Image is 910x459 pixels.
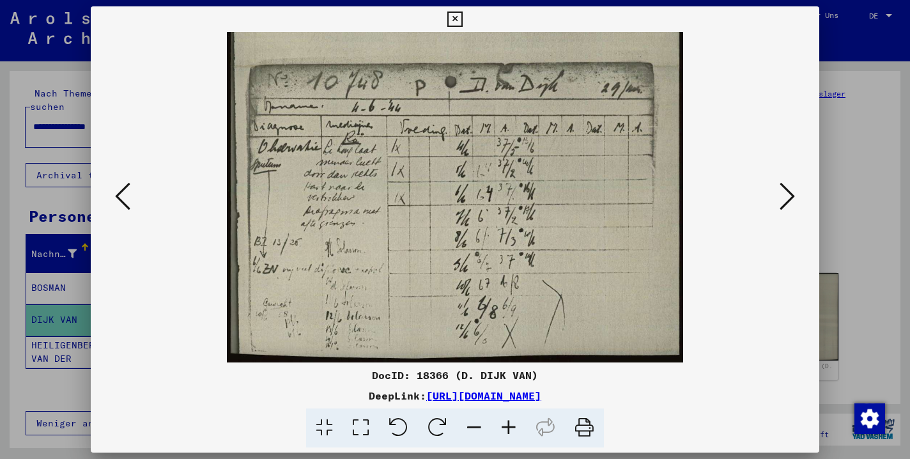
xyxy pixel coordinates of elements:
[854,403,884,433] div: Zustimmung ändern
[91,388,819,403] div: DeepLink:
[854,403,885,434] img: Zustimmung ändern
[426,389,541,402] a: [URL][DOMAIN_NAME]
[91,368,819,383] div: DocID: 18366 (D. DIJK VAN)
